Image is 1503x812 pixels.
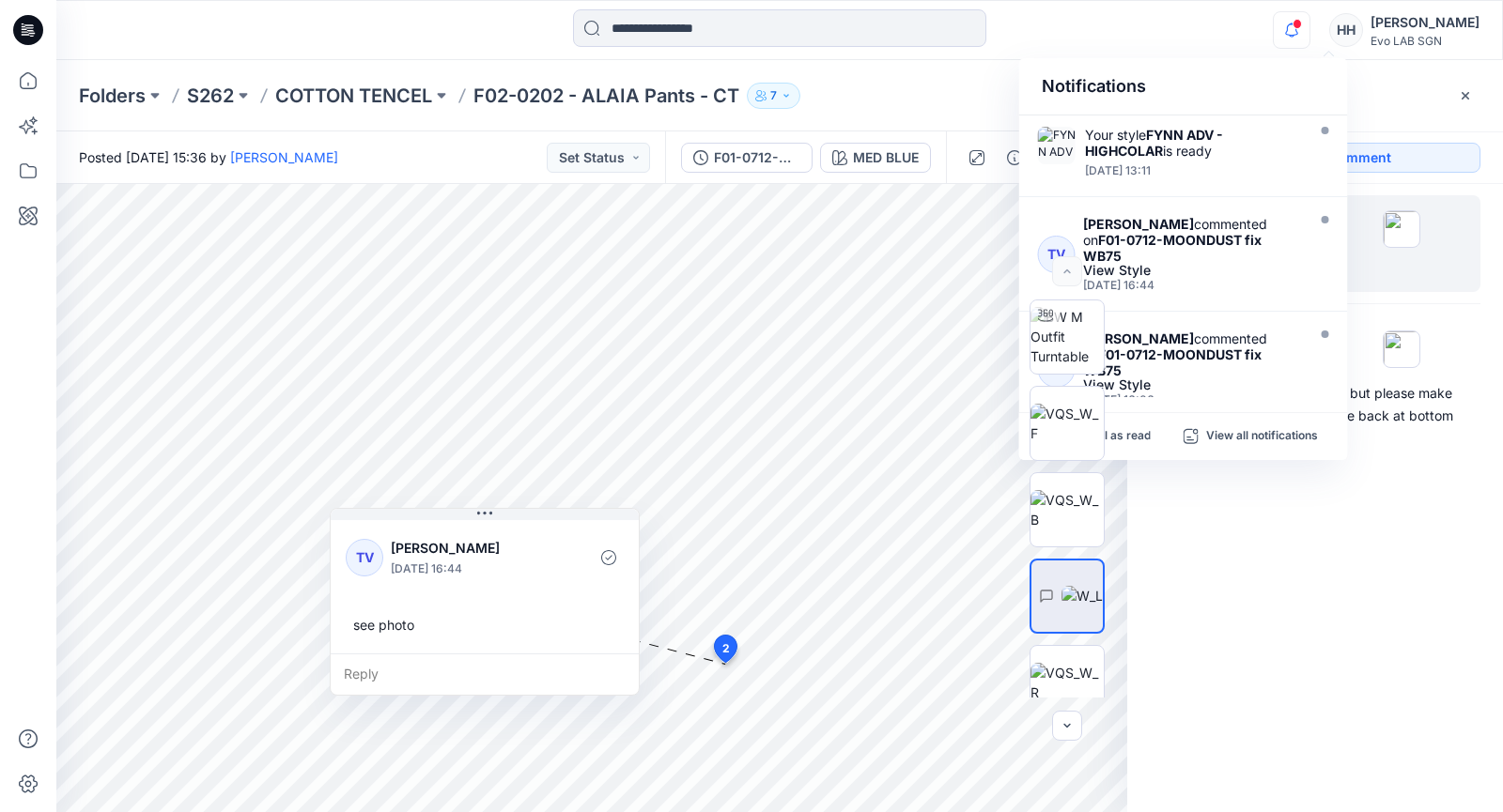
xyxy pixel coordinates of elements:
[1030,490,1104,529] img: VQS_W_B
[714,147,800,168] div: F01-0712-MOONDUST fix WB75
[346,539,383,576] div: TV
[1371,11,1480,34] div: [PERSON_NAME]
[1083,279,1301,292] div: Tuesday, September 23, 2025 16:44
[722,640,730,657] span: 2
[1206,428,1318,445] p: View all notifications
[747,83,800,109] button: 7
[1083,346,1262,378] strong: F01-0712-MOONDUST fix WB75
[1085,127,1223,159] strong: FYNN ADV - HIGHCOLAR
[1083,378,1301,391] div: View Style
[1083,216,1301,264] div: commented on
[1083,232,1262,264] strong: F01-0712-MOONDUST fix WB75
[275,83,432,109] a: COTTON TENCEL
[1085,127,1301,159] div: Your style is ready
[1085,164,1301,177] div: Saturday, October 04, 2025 13:11
[391,559,544,578] p: [DATE] 16:44
[999,143,1030,173] button: Details
[1030,663,1104,702] img: VQS_W_R
[230,149,338,165] a: [PERSON_NAME]
[346,607,624,642] div: see photo
[1030,307,1104,366] img: BW M Outfit Turntable
[1083,264,1301,277] div: View Style
[1083,393,1301,406] div: Tuesday, September 23, 2025 16:06
[391,537,544,559] p: [PERSON_NAME]
[1371,34,1480,48] div: Evo LAB SGN
[681,143,813,173] button: F01-0712-MOONDUST fix WB75
[1038,236,1076,273] div: TV
[853,147,919,168] div: MED BLUE
[1019,58,1348,115] div: Notifications
[331,653,639,695] div: Reply
[1038,127,1076,164] img: FYNN ADV - HIGHCOLAR
[1083,216,1194,232] strong: [PERSON_NAME]
[79,83,146,109] a: Folders
[1083,330,1301,378] div: commented on
[79,147,338,167] span: Posted [DATE] 15:36 by
[820,143,931,173] button: MED BLUE
[1329,13,1363,47] div: HH
[473,83,739,109] p: F02-0202 - ALAIA Pants - CT
[1083,330,1194,346] strong: [PERSON_NAME]
[1030,404,1104,443] img: VQS_W_F
[770,85,777,106] p: 7
[187,83,234,109] a: S262
[1061,586,1103,605] img: W_L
